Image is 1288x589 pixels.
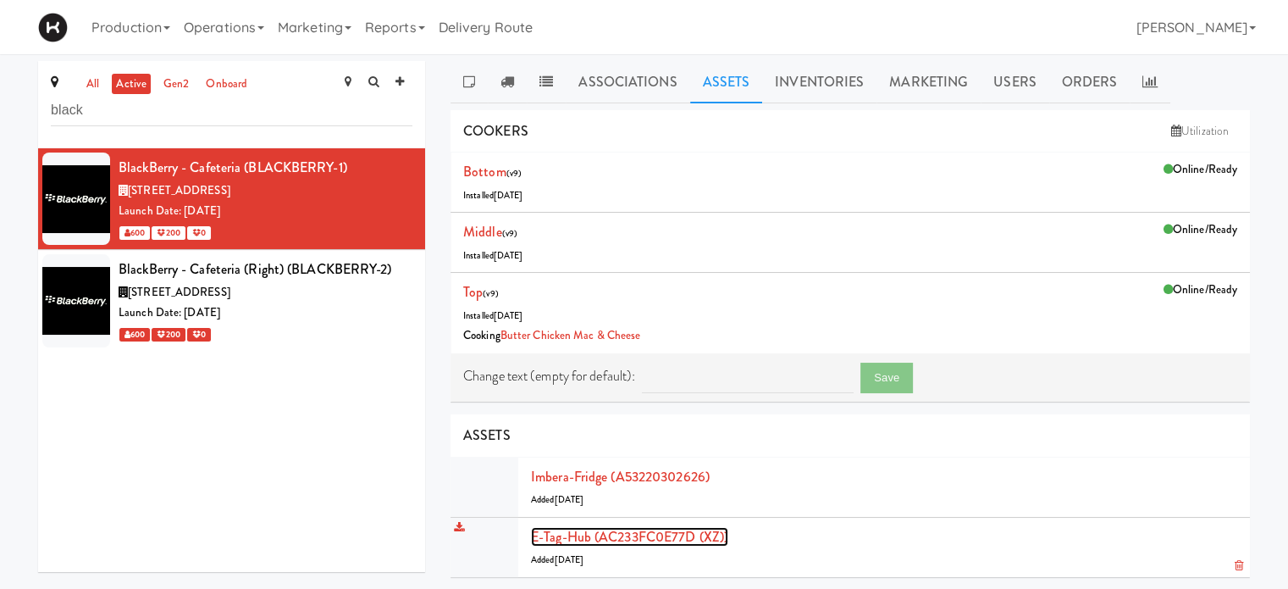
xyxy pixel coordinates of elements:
[187,226,211,240] span: 0
[463,282,483,302] a: Top
[502,227,517,240] span: (v9)
[981,61,1049,103] a: Users
[119,201,412,222] div: Launch Date: [DATE]
[531,527,728,547] a: E-tag-hub (AC233FC0E77D (XZ))
[152,328,185,342] span: 200
[1164,280,1237,301] div: Online/Ready
[494,309,523,322] span: [DATE]
[555,493,584,506] span: [DATE]
[531,493,583,506] span: Added
[128,182,230,198] span: [STREET_ADDRESS]
[119,303,412,324] div: Launch Date: [DATE]
[463,162,506,181] a: Bottom
[690,61,763,103] a: Assets
[119,328,150,342] span: 600
[119,257,412,282] div: BlackBerry - Cafeteria (Right) (BLACKBERRY-2)
[500,327,641,343] a: Butter Chicken Mac & Cheese
[38,250,425,351] li: BlackBerry - Cafeteria (Right) (BLACKBERRY-2)[STREET_ADDRESS]Launch Date: [DATE] 600 200 0
[119,155,412,181] div: BlackBerry - Cafeteria (BLACKBERRY-1)
[1163,119,1237,144] a: Utilization
[1164,219,1237,241] div: Online/Ready
[566,61,689,103] a: Associations
[555,553,584,566] span: [DATE]
[506,167,522,180] span: (v9)
[483,287,498,300] span: (v9)
[82,74,103,95] a: all
[119,226,150,240] span: 600
[494,189,523,202] span: [DATE]
[159,74,193,95] a: gen2
[187,328,211,342] span: 0
[463,121,528,141] span: COOKERS
[860,363,913,393] button: Save
[463,325,1237,347] div: Cooking
[463,189,523,202] span: Installed
[38,148,425,250] li: BlackBerry - Cafeteria (BLACKBERRY-1)[STREET_ADDRESS]Launch Date: [DATE] 600 200 0
[463,222,502,242] a: Middle
[112,74,151,95] a: active
[494,249,523,262] span: [DATE]
[128,284,230,300] span: [STREET_ADDRESS]
[463,425,511,445] span: ASSETS
[38,13,68,42] img: Micromart
[463,364,635,389] label: Change text (empty for default):
[876,61,981,103] a: Marketing
[51,95,412,126] input: Search site
[531,467,710,486] a: Imbera-fridge (A53220302626)
[463,249,523,262] span: Installed
[1049,61,1130,103] a: Orders
[762,61,876,103] a: Inventories
[202,74,252,95] a: onboard
[1164,159,1237,181] div: Online/Ready
[152,226,185,240] span: 200
[531,553,583,566] span: Added
[463,309,523,322] span: Installed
